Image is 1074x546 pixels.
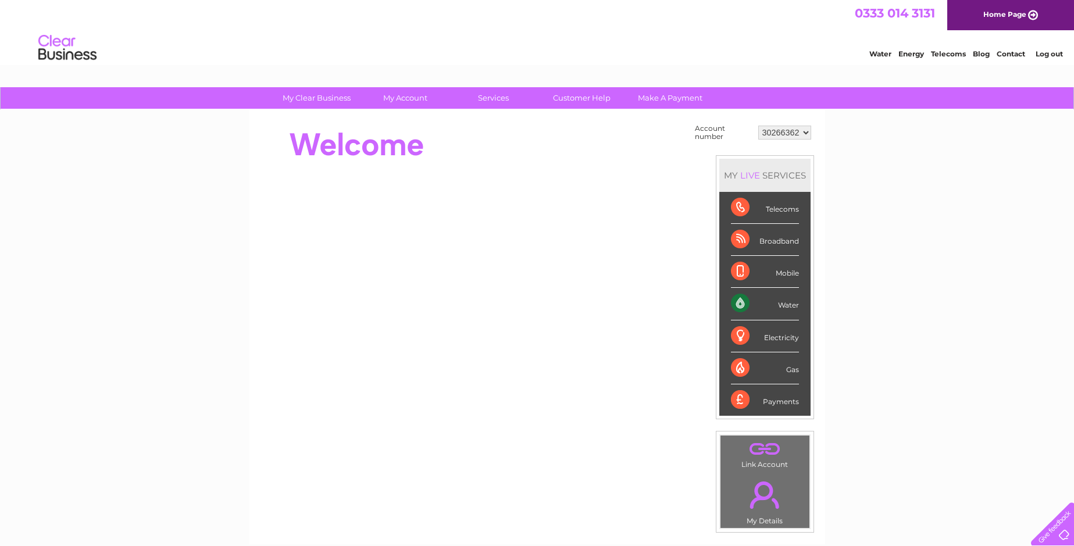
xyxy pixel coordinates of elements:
[357,87,453,109] a: My Account
[731,224,799,256] div: Broadband
[723,474,807,515] a: .
[731,256,799,288] div: Mobile
[731,192,799,224] div: Telecoms
[263,6,812,56] div: Clear Business is a trading name of Verastar Limited (registered in [GEOGRAPHIC_DATA] No. 3667643...
[38,30,97,66] img: logo.png
[1036,49,1063,58] a: Log out
[720,472,810,529] td: My Details
[731,384,799,416] div: Payments
[931,49,966,58] a: Telecoms
[898,49,924,58] a: Energy
[534,87,630,109] a: Customer Help
[731,288,799,320] div: Water
[723,438,807,459] a: .
[973,49,990,58] a: Blog
[622,87,718,109] a: Make A Payment
[869,49,891,58] a: Water
[738,170,762,181] div: LIVE
[720,435,810,472] td: Link Account
[731,352,799,384] div: Gas
[269,87,365,109] a: My Clear Business
[731,320,799,352] div: Electricity
[855,6,935,20] a: 0333 014 3131
[997,49,1025,58] a: Contact
[445,87,541,109] a: Services
[719,159,811,192] div: MY SERVICES
[692,122,755,144] td: Account number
